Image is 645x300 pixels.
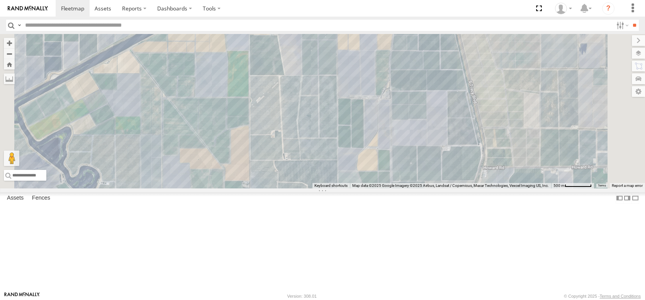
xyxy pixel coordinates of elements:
label: Measure [4,73,15,84]
label: Dock Summary Table to the Left [616,192,623,203]
a: Terms and Conditions [600,294,641,298]
button: Drag Pegman onto the map to open Street View [4,151,19,166]
button: Keyboard shortcuts [314,183,348,188]
img: rand-logo.svg [8,6,48,11]
a: Visit our Website [4,292,40,300]
label: Map Settings [632,86,645,97]
label: Assets [3,193,27,203]
span: 500 m [553,183,565,188]
label: Fences [28,193,54,203]
label: Dock Summary Table to the Right [623,192,631,203]
label: Search Filter Options [613,20,630,31]
div: © Copyright 2025 - [564,294,641,298]
i: ? [602,2,614,15]
a: Report a map error [612,183,643,188]
label: Hide Summary Table [631,192,639,203]
div: Dennis Braga [552,3,575,14]
button: Zoom Home [4,59,15,69]
label: Search Query [16,20,22,31]
button: Zoom out [4,48,15,59]
button: Zoom in [4,38,15,48]
a: Terms (opens in new tab) [598,184,606,187]
div: Version: 308.01 [287,294,317,298]
button: Map Scale: 500 m per 66 pixels [551,183,594,188]
span: Map data ©2025 Google Imagery ©2025 Airbus, Landsat / Copernicus, Maxar Technologies, Vexcel Imag... [352,183,549,188]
